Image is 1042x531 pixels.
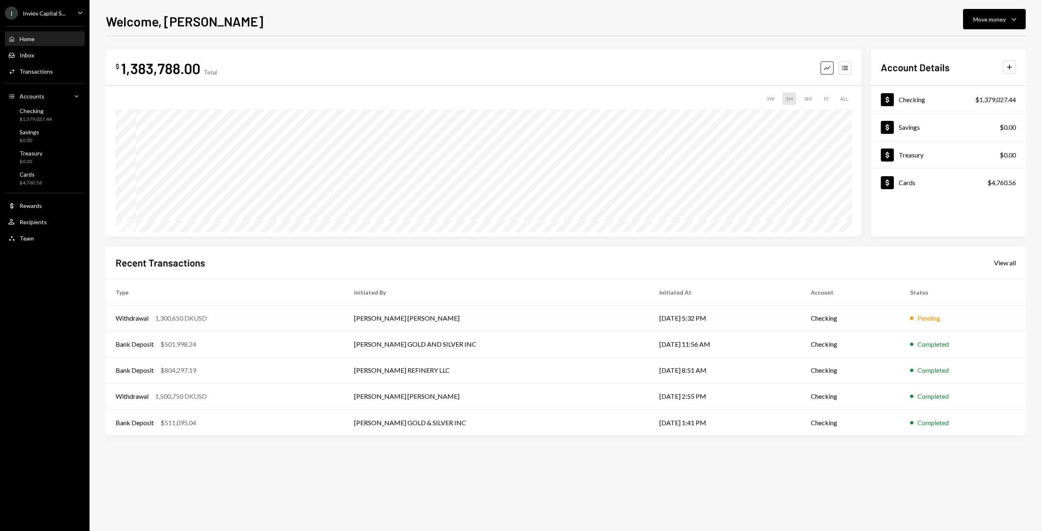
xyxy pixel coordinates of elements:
[801,92,815,105] div: 3M
[650,331,801,357] td: [DATE] 11:56 AM
[20,93,44,100] div: Accounts
[871,86,1026,113] a: Checking$1,379,027.44
[20,107,52,114] div: Checking
[20,179,42,186] div: $4,760.56
[899,123,920,131] div: Savings
[801,305,900,331] td: Checking
[344,383,650,409] td: [PERSON_NAME] [PERSON_NAME]
[344,279,650,305] th: Initiated By
[871,114,1026,141] a: Savings$0.00
[106,279,344,305] th: Type
[121,59,200,77] div: 1,383,788.00
[917,339,949,349] div: Completed
[899,179,915,186] div: Cards
[5,147,85,167] a: Treasury$0.00
[973,15,1006,24] div: Move money
[160,339,196,349] div: $501,998.24
[899,151,924,159] div: Treasury
[116,313,149,323] div: Withdrawal
[20,171,42,178] div: Cards
[650,305,801,331] td: [DATE] 5:32 PM
[5,89,85,103] a: Accounts
[20,137,39,144] div: $0.00
[160,365,196,375] div: $804,297.19
[881,61,950,74] h2: Account Details
[20,129,39,135] div: Savings
[801,331,900,357] td: Checking
[871,141,1026,168] a: Treasury$0.00
[344,305,650,331] td: [PERSON_NAME] [PERSON_NAME]
[963,9,1026,29] button: Move money
[116,418,154,428] div: Bank Deposit
[5,231,85,245] a: Team
[344,409,650,435] td: [PERSON_NAME] GOLD & SILVER INC
[994,259,1016,267] div: View all
[20,219,47,225] div: Recipients
[650,383,801,409] td: [DATE] 2:55 PM
[801,409,900,435] td: Checking
[899,96,925,103] div: Checking
[116,365,154,375] div: Bank Deposit
[871,169,1026,196] a: Cards$4,760.56
[155,391,207,401] div: 1,500,750 DKUSD
[116,256,205,269] h2: Recent Transactions
[20,202,42,209] div: Rewards
[900,279,1026,305] th: Status
[650,357,801,383] td: [DATE] 8:51 AM
[20,68,53,75] div: Transactions
[20,35,35,42] div: Home
[917,391,949,401] div: Completed
[917,313,940,323] div: Pending
[5,126,85,146] a: Savings$0.00
[116,391,149,401] div: Withdrawal
[204,69,217,76] div: Total
[5,7,18,20] div: I
[917,418,949,428] div: Completed
[5,198,85,213] a: Rewards
[20,150,42,157] div: Treasury
[20,235,34,242] div: Team
[155,313,207,323] div: 1,300,650 DKUSD
[801,357,900,383] td: Checking
[820,92,832,105] div: 1Y
[5,31,85,46] a: Home
[782,92,796,105] div: 1M
[837,92,852,105] div: ALL
[5,64,85,79] a: Transactions
[5,48,85,62] a: Inbox
[116,339,154,349] div: Bank Deposit
[763,92,777,105] div: 1W
[987,178,1016,188] div: $4,760.56
[20,116,52,123] div: $1,379,027.44
[5,214,85,229] a: Recipients
[994,258,1016,267] a: View all
[160,418,196,428] div: $511,095.04
[344,357,650,383] td: [PERSON_NAME] REFINERY LLC
[650,279,801,305] th: Initiated At
[5,168,85,188] a: Cards$4,760.56
[801,383,900,409] td: Checking
[975,95,1016,105] div: $1,379,027.44
[1000,122,1016,132] div: $0.00
[20,52,34,59] div: Inbox
[1000,150,1016,160] div: $0.00
[801,279,900,305] th: Account
[23,10,66,17] div: Inviex Capital S...
[20,158,42,165] div: $0.00
[344,331,650,357] td: [PERSON_NAME] GOLD AND SILVER INC
[116,62,119,70] div: $
[5,105,85,125] a: Checking$1,379,027.44
[917,365,949,375] div: Completed
[650,409,801,435] td: [DATE] 1:41 PM
[106,13,263,29] h1: Welcome, [PERSON_NAME]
